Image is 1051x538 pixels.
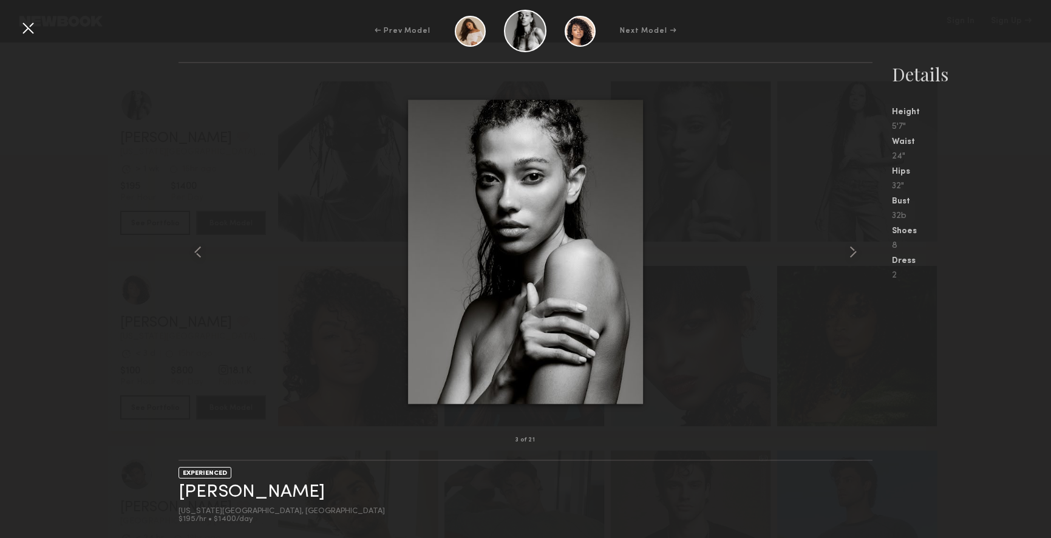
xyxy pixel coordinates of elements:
[892,152,1051,161] div: 24"
[620,26,676,36] div: Next Model →
[892,62,1051,86] div: Details
[179,516,385,523] div: $195/hr • $1400/day
[892,197,1051,206] div: Bust
[892,227,1051,236] div: Shoes
[892,123,1051,131] div: 5'7"
[179,483,325,502] a: [PERSON_NAME]
[892,182,1051,191] div: 32"
[179,508,385,516] div: [US_STATE][GEOGRAPHIC_DATA], [GEOGRAPHIC_DATA]
[892,138,1051,146] div: Waist
[892,108,1051,117] div: Height
[892,257,1051,265] div: Dress
[179,467,231,478] div: EXPERIENCED
[892,242,1051,250] div: 8
[515,437,536,443] div: 3 of 21
[892,168,1051,176] div: Hips
[892,271,1051,280] div: 2
[375,26,430,36] div: ← Prev Model
[892,212,1051,220] div: 32b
